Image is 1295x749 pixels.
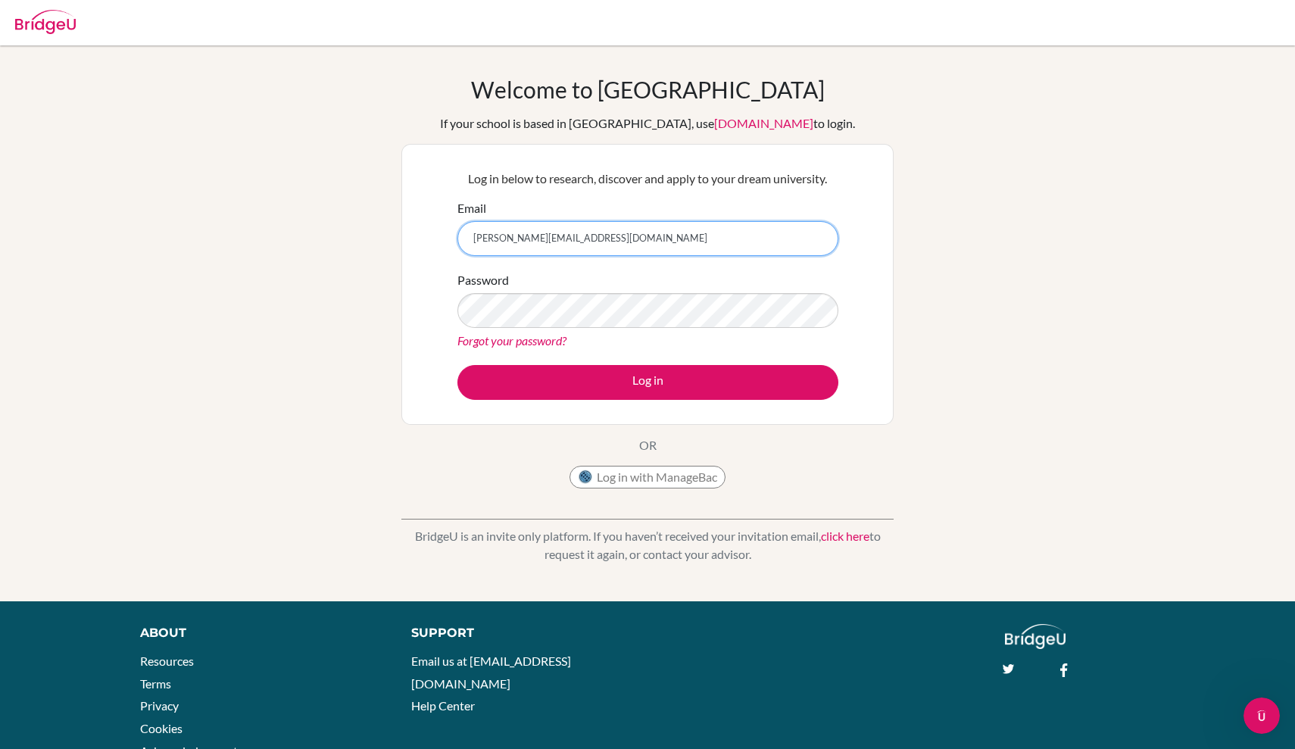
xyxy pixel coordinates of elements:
[821,529,869,543] a: click here
[714,116,813,130] a: [DOMAIN_NAME]
[1244,698,1280,734] iframe: Intercom live chat
[140,698,179,713] a: Privacy
[471,76,825,103] h1: Welcome to [GEOGRAPHIC_DATA]
[440,114,855,133] div: If your school is based in [GEOGRAPHIC_DATA], use to login.
[140,676,171,691] a: Terms
[411,654,571,691] a: Email us at [EMAIL_ADDRESS][DOMAIN_NAME]
[457,333,566,348] a: Forgot your password?
[140,654,194,668] a: Resources
[401,527,894,563] p: BridgeU is an invite only platform. If you haven’t received your invitation email, to request it ...
[140,721,183,735] a: Cookies
[411,698,475,713] a: Help Center
[411,624,631,642] div: Support
[457,365,838,400] button: Log in
[15,10,76,34] img: Bridge-U
[569,466,726,488] button: Log in with ManageBac
[639,436,657,454] p: OR
[457,271,509,289] label: Password
[1005,624,1066,649] img: logo_white@2x-f4f0deed5e89b7ecb1c2cc34c3e3d731f90f0f143d5ea2071677605dd97b5244.png
[140,624,377,642] div: About
[457,170,838,188] p: Log in below to research, discover and apply to your dream university.
[457,199,486,217] label: Email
